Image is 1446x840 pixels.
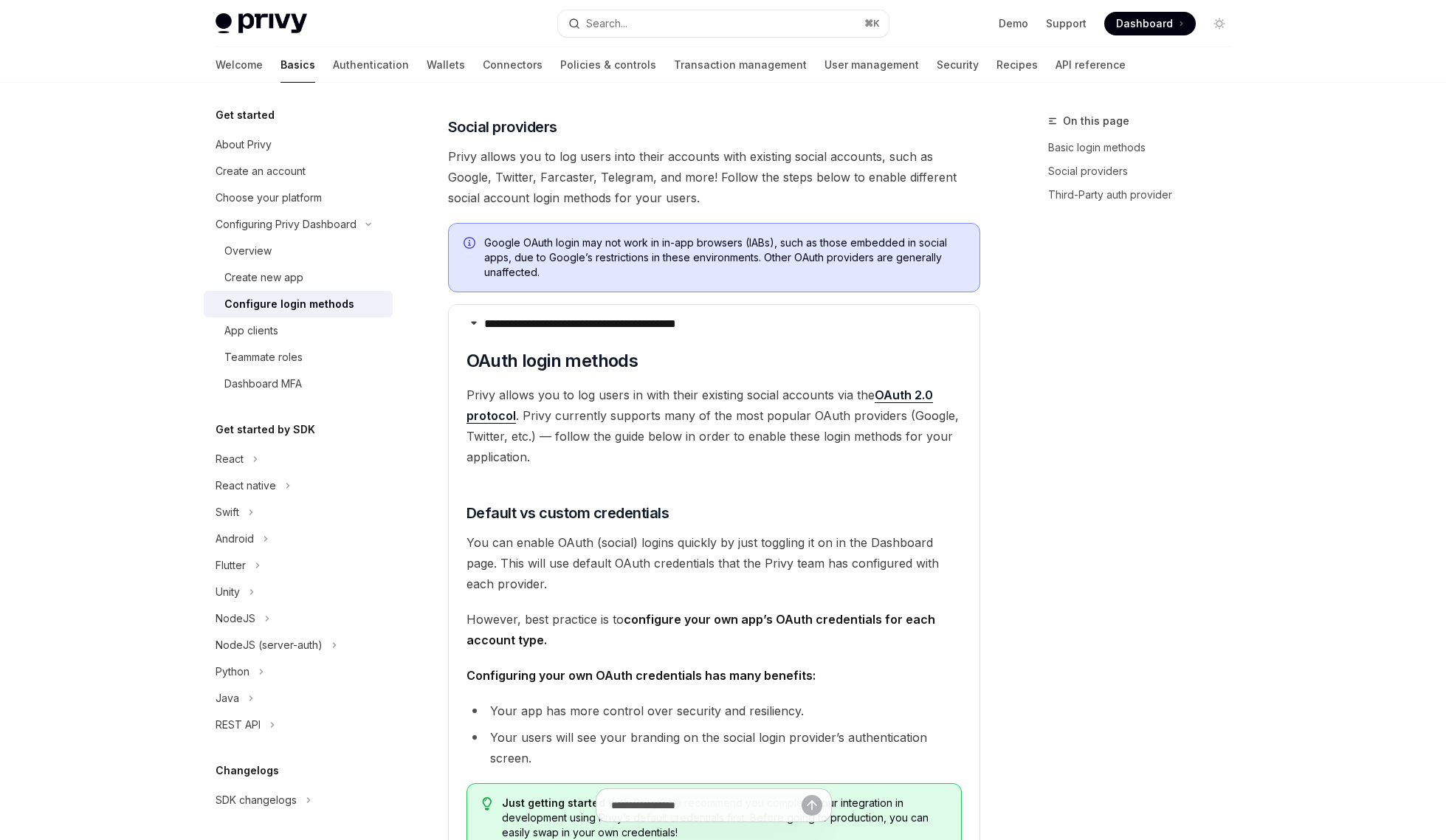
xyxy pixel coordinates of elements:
[674,47,807,83] a: Transaction management
[216,762,279,779] h5: Changelogs
[204,712,393,738] button: REST API
[466,385,962,467] span: Privy allows you to log users in with their existing social accounts via the . Privy currently su...
[216,716,261,734] div: REST API
[586,15,627,32] div: Search...
[224,269,303,286] div: Create new app
[216,421,315,438] h5: Get started by SDK
[802,795,822,816] button: Send message
[224,242,272,260] div: Overview
[216,477,276,495] div: React native
[1116,16,1173,31] span: Dashboard
[204,579,393,605] button: Unity
[1056,47,1126,83] a: API reference
[1048,183,1243,207] a: Third-Party auth provider
[204,658,393,685] button: Python
[216,689,239,707] div: Java
[216,557,246,574] div: Flutter
[558,10,889,37] button: Search...⌘K
[204,291,393,317] a: Configure login methods
[216,610,255,627] div: NodeJS
[937,47,979,83] a: Security
[204,446,393,472] button: React
[204,605,393,632] button: NodeJS
[224,348,303,366] div: Teammate roles
[864,18,880,30] span: ⌘ K
[216,106,275,124] h5: Get started
[204,685,393,712] button: Java
[204,317,393,344] a: App clients
[216,450,244,468] div: React
[224,375,302,393] div: Dashboard MFA
[224,322,278,340] div: App clients
[204,344,393,371] a: Teammate roles
[466,503,669,523] span: Default vs custom credentials
[216,47,263,83] a: Welcome
[560,47,656,83] a: Policies & controls
[204,238,393,264] a: Overview
[483,47,543,83] a: Connectors
[204,158,393,185] a: Create an account
[204,499,393,526] button: Swift
[448,146,980,208] span: Privy allows you to log users into their accounts with existing social accounts, such as Google, ...
[464,237,478,252] svg: Info
[204,526,393,552] button: Android
[466,612,935,647] strong: configure your own app’s OAuth credentials for each account type.
[466,609,962,650] span: However, best practice is to
[224,295,354,313] div: Configure login methods
[216,530,254,548] div: Android
[427,47,465,83] a: Wallets
[204,211,393,238] button: Configuring Privy Dashboard
[484,235,965,280] span: Google OAuth login may not work in in-app browsers (IABs), such as those embedded in social apps,...
[204,264,393,291] a: Create new app
[1048,136,1243,159] a: Basic login methods
[466,668,816,683] strong: Configuring your own OAuth credentials has many benefits:
[204,472,393,499] button: React native
[1063,112,1129,130] span: On this page
[216,162,306,180] div: Create an account
[204,787,393,813] button: SDK changelogs
[216,189,322,207] div: Choose your platform
[1104,12,1196,35] a: Dashboard
[204,371,393,397] a: Dashboard MFA
[466,700,962,721] li: Your app has more control over security and resiliency.
[466,532,962,594] span: You can enable OAuth (social) logins quickly by just toggling it on in the Dashboard page. This w...
[999,16,1028,31] a: Demo
[466,727,962,768] li: Your users will see your branding on the social login provider’s authentication screen.
[466,349,638,373] span: OAuth login methods
[1046,16,1087,31] a: Support
[611,789,802,822] input: Ask a question...
[1048,159,1243,183] a: Social providers
[216,583,240,601] div: Unity
[216,13,307,34] img: light logo
[448,117,557,137] span: Social providers
[824,47,919,83] a: User management
[216,503,239,521] div: Swift
[204,131,393,158] a: About Privy
[216,663,249,681] div: Python
[204,632,393,658] button: NodeJS (server-auth)
[204,552,393,579] button: Flutter
[280,47,315,83] a: Basics
[996,47,1038,83] a: Recipes
[216,216,357,233] div: Configuring Privy Dashboard
[1208,12,1231,35] button: Toggle dark mode
[216,791,297,809] div: SDK changelogs
[216,636,323,654] div: NodeJS (server-auth)
[204,185,393,211] a: Choose your platform
[216,136,272,154] div: About Privy
[333,47,409,83] a: Authentication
